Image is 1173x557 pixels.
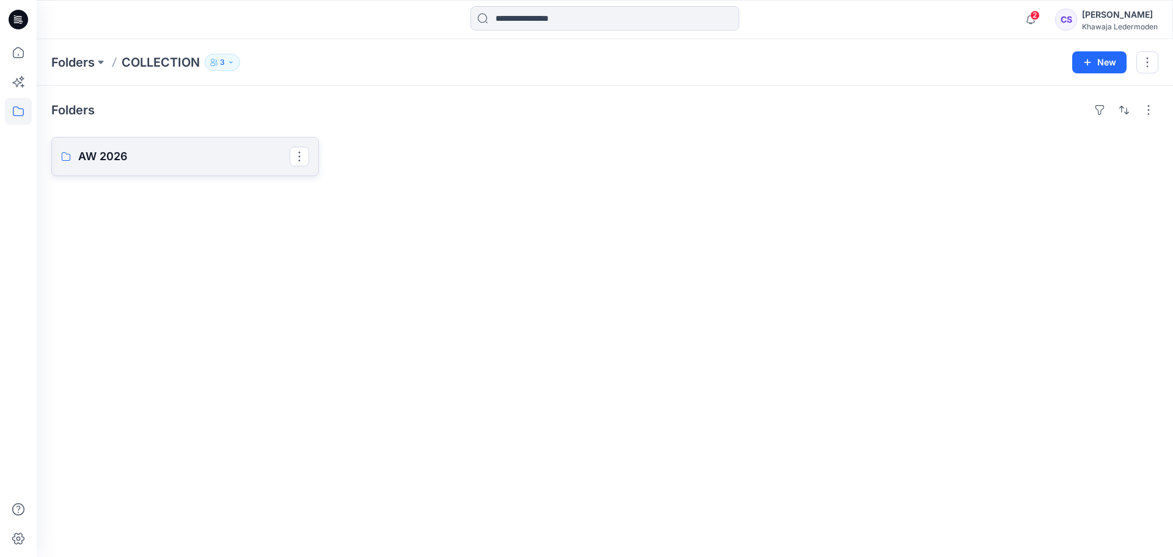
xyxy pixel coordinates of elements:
[1072,51,1127,73] button: New
[78,148,290,165] p: AW 2026
[122,54,200,71] p: COLLECTION
[205,54,240,71] button: 3
[220,56,225,69] p: 3
[51,137,319,176] a: AW 2026
[51,103,95,117] h4: Folders
[1082,7,1158,22] div: [PERSON_NAME]
[1055,9,1077,31] div: CS
[51,54,95,71] a: Folders
[1030,10,1040,20] span: 2
[1082,22,1158,31] div: Khawaja Ledermoden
